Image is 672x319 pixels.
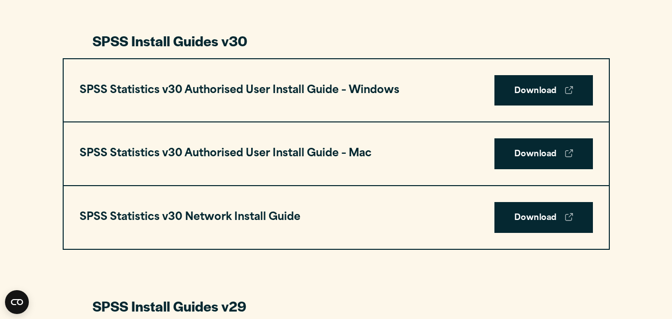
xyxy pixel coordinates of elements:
h3: SPSS Statistics v30 Network Install Guide [80,208,300,227]
h3: SPSS Statistics v30 Authorised User Install Guide – Windows [80,81,399,100]
a: Download [494,202,593,233]
h3: SPSS Install Guides v29 [93,297,580,316]
h3: SPSS Statistics v30 Authorised User Install Guide – Mac [80,144,372,163]
h3: SPSS Install Guides v30 [93,31,580,50]
a: Download [494,75,593,106]
button: Open CMP widget [5,290,29,314]
a: Download [494,138,593,169]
